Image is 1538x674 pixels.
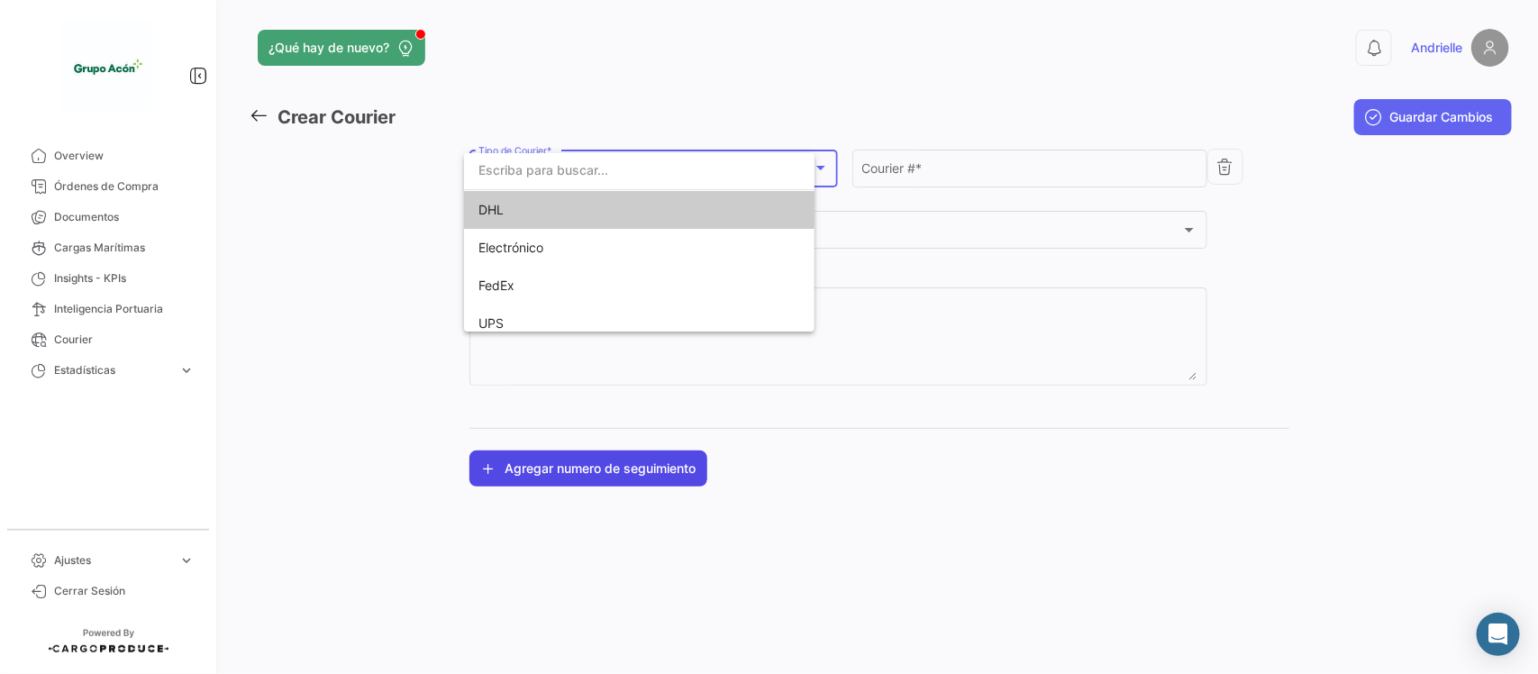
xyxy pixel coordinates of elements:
div: Abrir Intercom Messenger [1477,613,1520,656]
span: Electrónico [478,240,543,255]
span: FedEx [478,278,514,293]
span: UPS [478,315,504,331]
input: dropdown search [464,151,815,189]
span: DHL [478,202,504,217]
